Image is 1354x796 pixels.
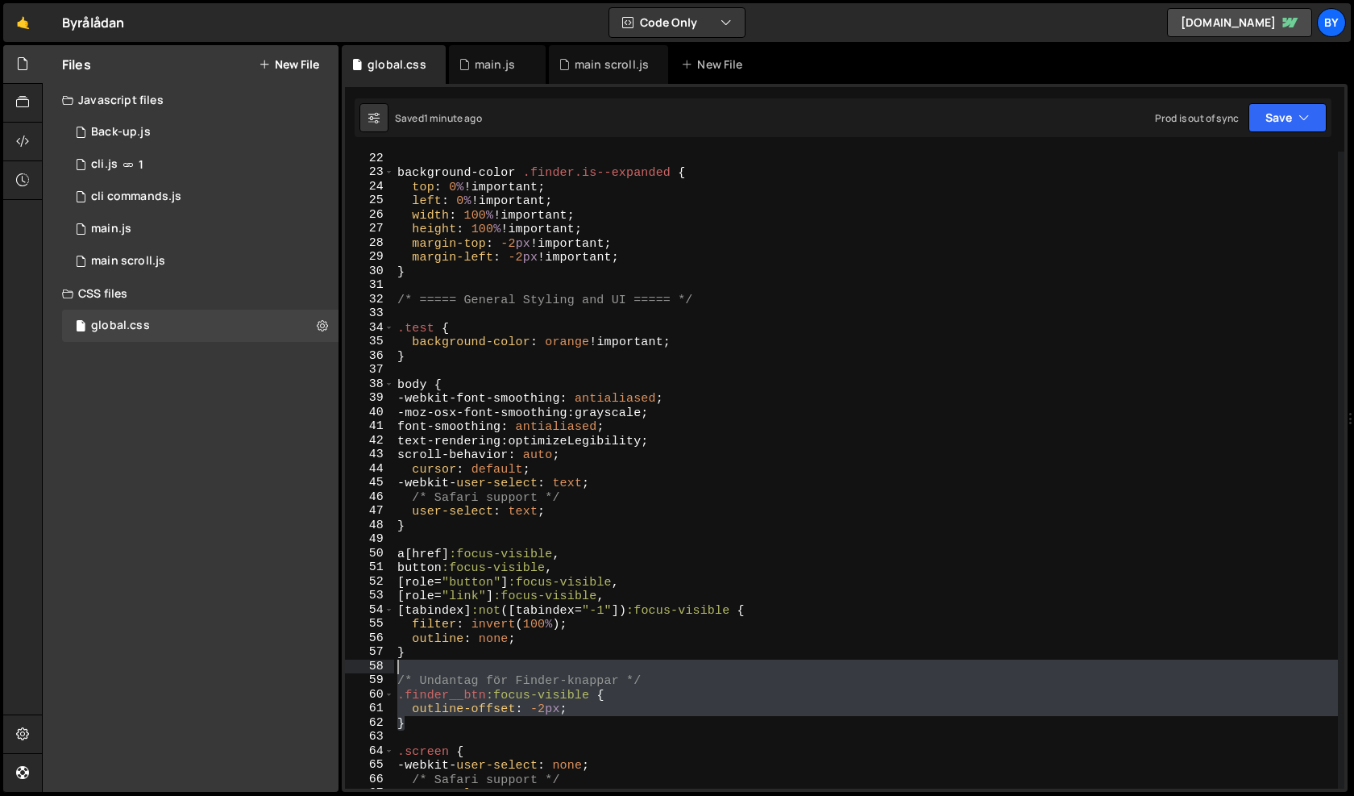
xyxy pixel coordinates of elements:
div: Saved [395,111,482,125]
div: 61 [345,702,394,716]
div: 39 [345,391,394,406]
div: 56 [345,631,394,646]
div: Back-up.js [91,125,151,140]
div: 24 [345,180,394,194]
div: 34 [345,321,394,335]
div: 66 [345,773,394,787]
div: 43 [345,448,394,462]
div: 41 [345,419,394,434]
div: 60 [345,688,394,702]
div: 44 [345,462,394,477]
div: 29 [345,250,394,265]
div: 23 [345,165,394,180]
div: 45 [345,476,394,490]
div: 59 [345,673,394,688]
div: 42 [345,434,394,448]
div: 62 [345,716,394,731]
div: 51 [345,561,394,575]
div: 64 [345,744,394,759]
div: 55 [345,617,394,631]
div: Prod is out of sync [1155,111,1239,125]
div: CSS files [43,277,338,310]
button: Save [1248,103,1327,132]
button: New File [259,58,319,71]
div: Byrålådan [62,13,124,32]
div: 58 [345,660,394,674]
div: main scroll.js [91,254,165,269]
div: 10338/24355.js [62,181,338,213]
div: 10338/23933.js [62,213,338,245]
div: 46 [345,490,394,505]
div: 33 [345,306,394,321]
div: 65 [345,758,394,773]
div: 25 [345,194,394,208]
div: 57 [345,645,394,660]
div: cli commands.js [91,190,181,204]
div: 31 [345,278,394,293]
div: main scroll.js [575,56,649,73]
div: New File [681,56,749,73]
div: 52 [345,575,394,590]
div: 53 [345,589,394,603]
div: 32 [345,293,394,307]
div: 22 [345,152,394,166]
div: 27 [345,222,394,236]
div: 40 [345,406,394,420]
div: 37 [345,363,394,377]
div: 36 [345,349,394,364]
div: 10338/35579.js [62,116,338,148]
a: 🤙 [3,3,43,42]
div: 10338/24192.css [62,310,338,342]
div: 30 [345,265,394,279]
div: 35 [345,335,394,349]
div: global.css [91,319,150,333]
span: 1 [139,158,143,171]
div: global.css [368,56,426,73]
div: 10338/24973.js [62,245,338,277]
div: Javascript files [43,84,338,116]
a: [DOMAIN_NAME] [1167,8,1312,37]
h2: Files [62,56,91,73]
div: 47 [345,504,394,519]
a: By [1317,8,1346,37]
div: 54 [345,603,394,618]
div: 49 [345,532,394,547]
div: 63 [345,730,394,744]
button: Code Only [609,8,745,37]
div: main.js [475,56,515,73]
div: cli.js [91,157,118,172]
div: 48 [345,519,394,533]
div: 26 [345,208,394,223]
div: 28 [345,236,394,251]
div: 50 [345,547,394,561]
div: main.js [91,222,131,236]
div: 10338/23371.js [62,148,338,181]
div: 38 [345,377,394,392]
div: 1 minute ago [424,111,482,125]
